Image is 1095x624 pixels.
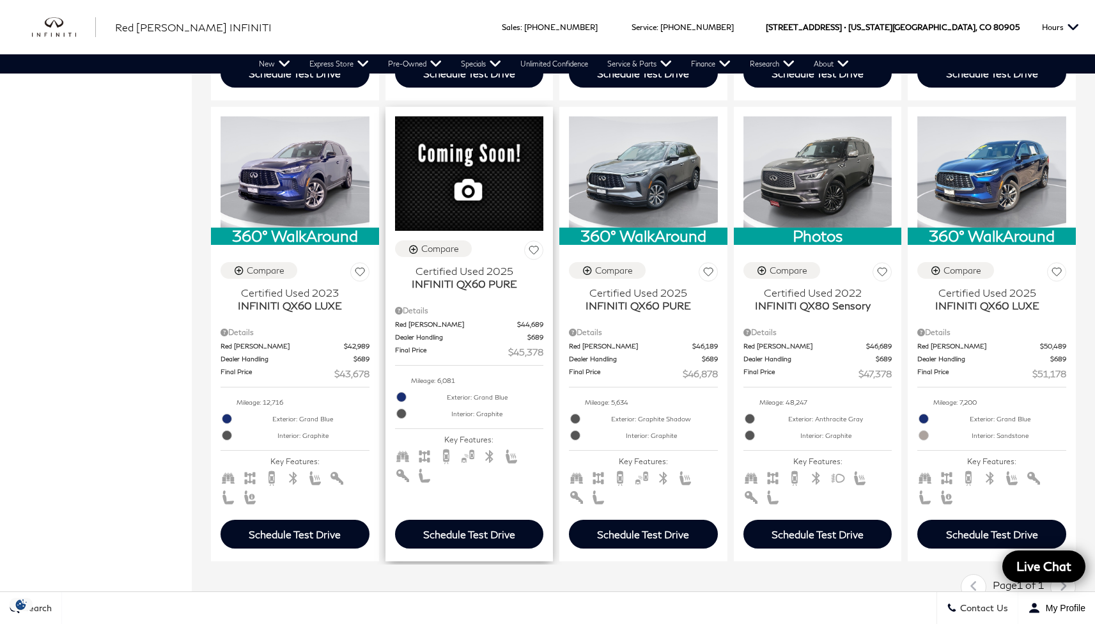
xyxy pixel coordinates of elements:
button: Save Vehicle [873,262,892,285]
span: $689 [876,354,892,364]
a: Live Chat [1002,550,1085,582]
button: Save Vehicle [1047,262,1066,285]
section: Click to Open Cookie Consent Modal [6,598,36,611]
a: Red [PERSON_NAME] $46,689 [743,341,892,351]
button: Compare Vehicle [743,262,820,279]
span: Dealer Handling [569,354,702,364]
span: Backup Camera [264,472,279,481]
a: Certified Used 2025INFINITI QX60 LUXE [917,286,1066,312]
span: Live Chat [1010,558,1078,574]
a: New [249,54,300,74]
span: $46,189 [692,341,718,351]
span: Certified Used 2022 [743,286,883,299]
a: Specials [451,54,511,74]
div: Pricing Details - INFINITI QX60 LUXE [221,327,369,338]
a: Red [PERSON_NAME] $50,489 [917,341,1066,351]
div: Compare [421,243,459,254]
span: Final Price [221,367,334,380]
li: Mileage: 5,634 [569,394,718,410]
span: Interior: Graphite [585,429,718,442]
span: Sales [502,22,520,32]
div: 360° WalkAround [211,228,379,244]
span: Blind Spot Monitor [634,472,649,481]
div: Compare [770,265,807,276]
span: Fog Lights [830,472,846,481]
span: AWD [591,472,606,481]
a: Dealer Handling $689 [569,354,718,364]
a: Pre-Owned [378,54,451,74]
a: Certified Used 2025INFINITI QX60 PURE [395,265,544,290]
span: Dealer Handling [395,332,528,342]
span: AWD [417,450,432,460]
span: Backup Camera [612,472,628,481]
span: Search [20,603,52,614]
button: Compare Vehicle [569,262,646,279]
span: Heated Seats [307,472,323,481]
button: Compare Vehicle [395,240,472,257]
span: Interior: Graphite [411,407,544,420]
a: Final Price $51,178 [917,367,1066,380]
span: Dealer Handling [221,354,353,364]
span: Red [PERSON_NAME] [569,341,692,351]
span: $45,378 [508,345,543,359]
span: Key Features : [395,435,544,444]
span: $42,989 [344,341,369,351]
a: Dealer Handling $689 [743,354,892,364]
span: $689 [1050,354,1066,364]
span: Blind Spot Monitor [460,450,476,460]
span: My Profile [1041,603,1085,613]
button: Save Vehicle [699,262,718,285]
div: Schedule Test Drive [249,528,341,540]
span: Exterior: Grand Blue [933,412,1066,425]
span: Red [PERSON_NAME] [221,341,344,351]
div: Schedule Test Drive - INFINITI QX60 PURE [569,520,718,549]
span: Leather Seats [591,491,606,501]
span: INFINITI QX60 PURE [395,277,534,290]
span: Dealer Handling [917,354,1050,364]
div: Photos [734,228,902,244]
span: Interior: Graphite [237,429,369,442]
span: AWD [939,472,954,481]
span: INFINITI QX60 LUXE [221,299,360,312]
span: Heated Seats [504,450,519,460]
span: Third Row Seats [743,472,759,481]
div: Pricing Details - INFINITI QX60 LUXE [917,327,1066,338]
span: AWD [765,472,780,481]
span: Certified Used 2023 [221,286,360,299]
img: 2025 INFINITI QX60 LUXE [917,116,1066,228]
a: infiniti [32,17,96,38]
button: Compare Vehicle [917,262,994,279]
div: Schedule Test Drive - INFINITI QX80 Sensory [743,520,892,549]
div: Compare [595,265,633,276]
span: Red [PERSON_NAME] [917,341,1040,351]
span: : [656,22,658,32]
span: $44,689 [517,320,543,329]
span: Certified Used 2025 [569,286,708,299]
li: Mileage: 48,247 [743,394,892,410]
div: Schedule Test Drive - INFINITI QX60 LUXE [917,520,1066,549]
li: Mileage: 7,200 [917,394,1066,410]
a: Dealer Handling $689 [395,332,544,342]
li: Mileage: 6,081 [395,372,544,389]
span: : [520,22,522,32]
a: Red [PERSON_NAME] INFINITI [115,20,272,35]
span: Memory Seats [939,491,954,501]
span: Service [632,22,656,32]
span: Leather Seats [417,469,432,479]
button: Open user profile menu [1018,592,1095,624]
div: Compare [944,265,981,276]
a: Dealer Handling $689 [221,354,369,364]
a: Red [PERSON_NAME] $44,689 [395,320,544,329]
a: Dealer Handling $689 [917,354,1066,364]
div: Schedule Test Drive - INFINITI QX60 LUXE [221,520,369,549]
span: $47,378 [858,367,892,380]
span: Final Price [569,367,683,380]
div: Schedule Test Drive [423,528,515,540]
img: Opt-Out Icon [6,598,36,611]
span: Exterior: Graphite Shadow [585,412,718,425]
div: Schedule Test Drive [597,528,689,540]
div: Pricing Details - INFINITI QX60 PURE [395,305,544,316]
span: Heated Seats [852,472,867,481]
span: AWD [242,472,258,481]
a: Express Store [300,54,378,74]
